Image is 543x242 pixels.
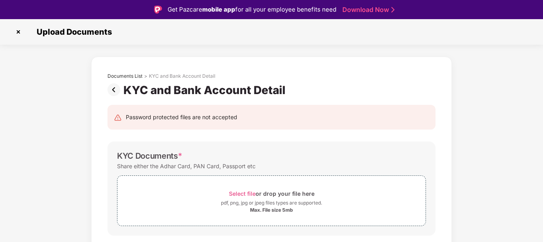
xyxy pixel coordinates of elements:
[29,27,116,37] span: Upload Documents
[126,113,237,122] div: Password protected files are not accepted
[123,83,289,97] div: KYC and Bank Account Detail
[117,161,256,171] div: Share either the Adhar Card, PAN Card, Passport etc
[229,190,256,197] span: Select file
[168,5,336,14] div: Get Pazcare for all your employee benefits need
[144,73,147,79] div: >
[342,6,392,14] a: Download Now
[107,73,143,79] div: Documents List
[202,6,235,13] strong: mobile app
[107,83,123,96] img: svg+xml;base64,PHN2ZyBpZD0iUHJldi0zMngzMiIgeG1sbnM9Imh0dHA6Ly93d3cudzMub3JnLzIwMDAvc3ZnIiB3aWR0aD...
[114,114,122,122] img: svg+xml;base64,PHN2ZyB4bWxucz0iaHR0cDovL3d3dy53My5vcmcvMjAwMC9zdmciIHdpZHRoPSIyNCIgaGVpZ2h0PSIyNC...
[149,73,215,79] div: KYC and Bank Account Detail
[154,6,162,14] img: Logo
[117,182,426,220] span: Select fileor drop your file herepdf, png, jpg or jpeg files types are supported.Max. File size 5mb
[391,6,395,14] img: Stroke
[12,26,25,38] img: svg+xml;base64,PHN2ZyBpZD0iQ3Jvc3MtMzJ4MzIiIHhtbG5zPSJodHRwOi8vd3d3LnczLm9yZy8yMDAwL3N2ZyIgd2lkdG...
[117,151,182,161] div: KYC Documents
[250,207,293,213] div: Max. File size 5mb
[221,199,322,207] div: pdf, png, jpg or jpeg files types are supported.
[229,188,314,199] div: or drop your file here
